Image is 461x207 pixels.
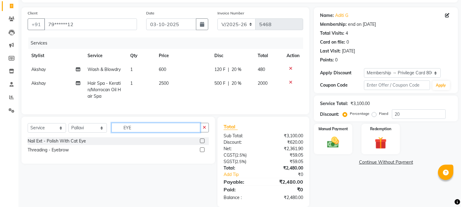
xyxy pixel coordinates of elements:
button: +91 [28,18,45,30]
button: Apply [432,81,450,90]
span: | [228,66,229,73]
div: Payable: [219,178,264,186]
span: 2500 [159,80,169,86]
div: Net: [219,146,264,152]
div: ₹0 [264,186,308,193]
div: ₹0 [271,171,308,178]
a: Aditi G [335,12,348,19]
span: Akshay [31,67,46,72]
input: Search by Name/Mobile/Email/Code [44,18,137,30]
div: 0 [346,39,349,45]
div: Services [28,37,308,49]
div: ₹2,480.00 [264,194,308,201]
label: Fixed [379,111,388,116]
div: ₹3,100.00 [350,100,370,107]
div: ( ) [219,152,264,158]
span: Akshay [31,80,46,86]
div: Discount: [219,139,264,146]
th: Stylist [28,49,84,63]
img: _gift.svg [371,135,390,150]
span: 480 [258,67,265,72]
label: Redemption [370,126,391,132]
a: Add Tip [219,171,271,178]
div: Paid: [219,186,264,193]
span: 2000 [258,80,268,86]
a: Continue Without Payment [315,159,457,166]
div: 4 [346,30,348,37]
div: ₹620.00 [264,139,308,146]
th: Price [155,49,211,63]
th: Qty [127,49,155,63]
div: ₹3,100.00 [264,133,308,139]
div: Name: [320,12,334,19]
div: 0 [335,57,338,63]
div: Service Total: [320,100,348,107]
label: Client [28,10,37,16]
span: SGST [224,159,235,164]
div: Sub Total: [219,133,264,139]
label: Manual Payment [318,126,348,132]
img: _cash.svg [323,135,343,149]
span: 20 % [232,66,241,73]
div: end on [DATE] [348,21,376,28]
span: Wash & Blowdry [88,67,121,72]
div: Balance : [219,194,264,201]
th: Action [283,49,303,63]
div: [DATE] [342,48,355,54]
span: 2.5% [236,153,245,158]
div: Coupon Code [320,82,364,88]
input: Enter Offer / Coupon Code [364,80,430,90]
span: 600 [159,67,166,72]
th: Service [84,49,127,63]
div: Nail Ext - Polish With Cat Eye [28,138,86,144]
div: ₹59.05 [264,152,308,158]
span: Total [224,123,238,130]
label: Date [146,10,154,16]
span: 120 F [214,66,225,73]
label: Invoice Number [217,10,244,16]
div: ₹59.05 [264,158,308,165]
div: Last Visit: [320,48,341,54]
div: Membership: [320,21,347,28]
div: ₹2,361.90 [264,146,308,152]
th: Total [254,49,283,63]
div: Card on file: [320,39,345,45]
span: 1 [130,80,133,86]
span: 20 % [232,80,241,87]
div: Total: [219,165,264,171]
th: Disc [211,49,254,63]
span: | [228,80,229,87]
span: 1 [130,67,133,72]
div: Points: [320,57,334,63]
span: CGST [224,152,235,158]
span: Hair Spa - Keratin/Morrocan Oil Hair Spa [88,80,121,99]
span: 500 F [214,80,225,87]
div: Threading - Eyebrow [28,147,69,153]
div: ₹2,480.00 [264,178,308,186]
div: Apply Discount [320,70,364,76]
div: Total Visits: [320,30,344,37]
div: ₹2,480.00 [264,165,308,171]
span: 2.5% [236,159,245,164]
label: Percentage [350,111,369,116]
div: Discount: [320,111,339,118]
div: ( ) [219,158,264,165]
input: Search or Scan [111,123,200,132]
